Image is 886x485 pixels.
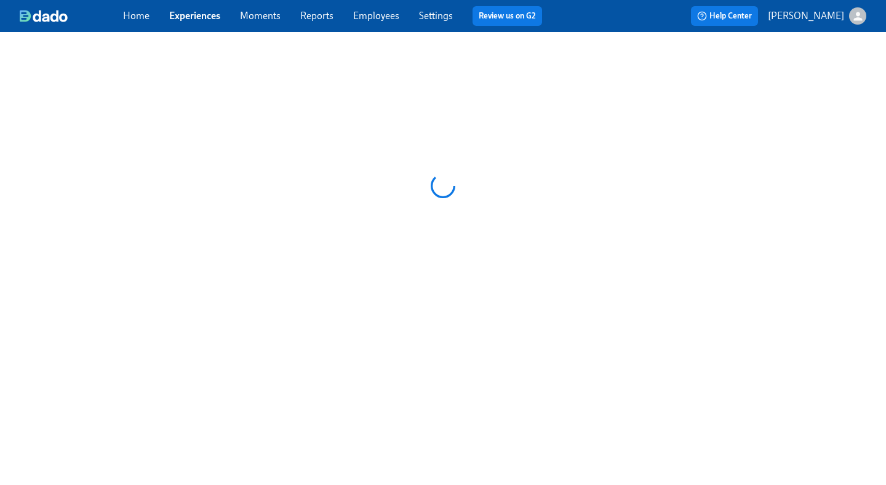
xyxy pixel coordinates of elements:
[691,6,758,26] button: Help Center
[697,10,752,22] span: Help Center
[419,10,453,22] a: Settings
[353,10,399,22] a: Employees
[20,10,123,22] a: dado
[473,6,542,26] button: Review us on G2
[768,7,866,25] button: [PERSON_NAME]
[300,10,333,22] a: Reports
[768,9,844,23] p: [PERSON_NAME]
[240,10,281,22] a: Moments
[169,10,220,22] a: Experiences
[479,10,536,22] a: Review us on G2
[20,10,68,22] img: dado
[123,10,150,22] a: Home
